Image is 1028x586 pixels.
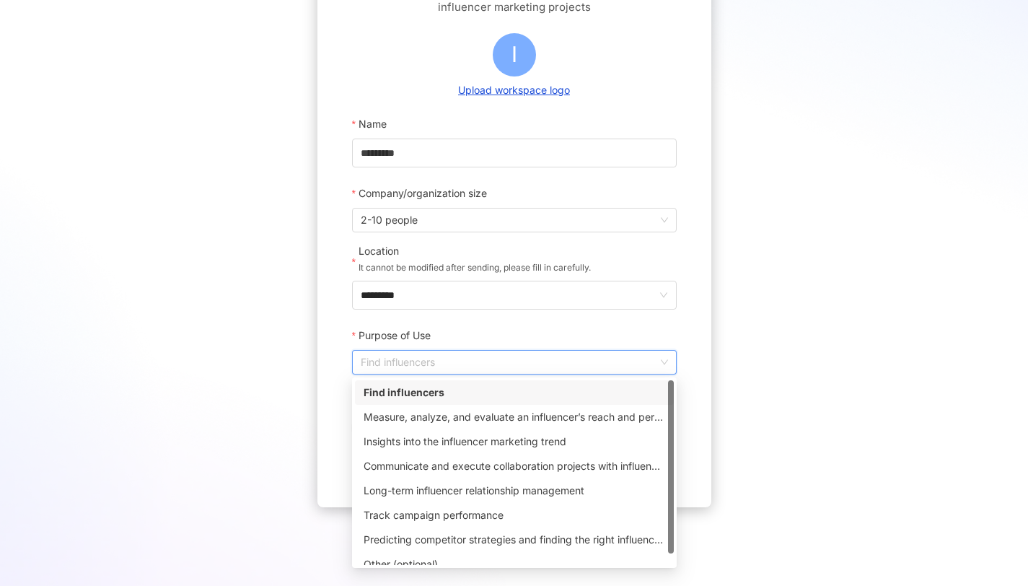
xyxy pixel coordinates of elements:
[352,139,677,167] input: Name
[364,483,665,499] div: Long-term influencer relationship management
[361,351,668,374] span: Find influencers
[355,380,674,405] div: Find influencers
[659,291,668,299] span: down
[352,110,397,139] label: Name
[364,532,665,548] div: Predicting competitor strategies and finding the right influencers
[355,429,674,454] div: Insights into the influencer marketing trend
[355,405,674,429] div: Measure, analyze, and evaluate an influencer’s reach and performance on social media
[352,321,441,350] label: Purpose of Use
[364,458,665,474] div: Communicate and execute collaboration projects with influencers
[355,552,674,577] div: Other (optional)
[364,385,665,401] div: Find influencers
[364,434,665,450] div: Insights into the influencer marketing trend
[352,179,497,208] label: Company/organization size
[364,556,665,572] div: Other (optional)
[355,454,674,478] div: Communicate and execute collaboration projects with influencers
[454,82,574,98] button: Upload workspace logo
[364,409,665,425] div: Measure, analyze, and evaluate an influencer’s reach and performance on social media
[511,38,517,71] span: I
[355,528,674,552] div: Predicting competitor strategies and finding the right influencers
[355,478,674,503] div: Long-term influencer relationship management
[361,209,668,232] span: 2-10 people
[359,261,591,275] p: It cannot be modified after sending, please fill in carefully.
[355,503,674,528] div: Track campaign performance
[364,507,665,523] div: Track campaign performance
[359,244,591,258] div: Location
